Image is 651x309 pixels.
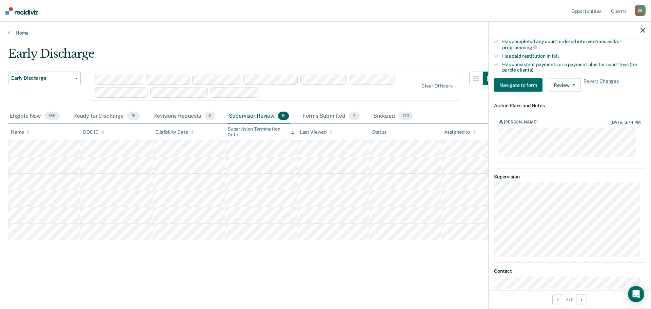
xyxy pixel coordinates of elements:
[228,109,291,124] div: Supervisor Review
[444,129,476,135] div: Assigned to
[552,294,563,305] button: Previous Opportunity
[584,78,619,92] span: Revert Changes
[421,83,453,89] div: Clear officers
[502,39,645,50] div: Has completed any court-ordered interventions and/or
[11,129,30,135] div: Name
[494,174,645,180] dt: Supervision
[576,294,587,305] button: Next Opportunity
[152,109,216,124] div: Revisions Requests
[127,112,140,120] span: 16
[611,120,641,124] div: [DATE] 3:44 PM
[502,44,537,50] span: programming
[502,61,645,73] div: Has consistent payments or a payment plan for court fees (for parole
[502,53,645,59] div: Has paid restitution in
[8,30,643,36] a: Home
[548,78,581,92] button: Review
[204,112,215,120] span: 0
[552,53,559,58] span: full
[8,109,61,124] div: Eligible Now
[398,112,413,120] span: 170
[372,129,387,135] div: Status
[301,109,361,124] div: Forms Submitted
[278,112,289,120] span: 6
[494,78,545,92] a: Navigate to form link
[489,290,651,308] div: 2 / 6
[5,7,38,15] img: Recidiviz
[11,75,72,81] span: Early Discharge
[494,78,542,92] button: Navigate to form
[155,129,194,135] div: Eligibility Date
[517,67,533,73] span: clients)
[504,119,537,125] div: [PERSON_NAME]
[44,112,60,120] span: 186
[300,129,333,135] div: Last Viewed
[635,5,646,16] div: D B
[372,109,414,124] div: Snoozed
[83,129,105,135] div: DOC ID
[72,109,141,124] div: Ready for Discharge
[494,268,645,274] dt: Contact
[8,47,496,66] div: Early Discharge
[349,112,360,120] span: 4
[494,103,645,109] dt: Action Plans and Notes
[628,286,644,302] div: Open Intercom Messenger
[228,126,294,138] div: Supervision Termination Date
